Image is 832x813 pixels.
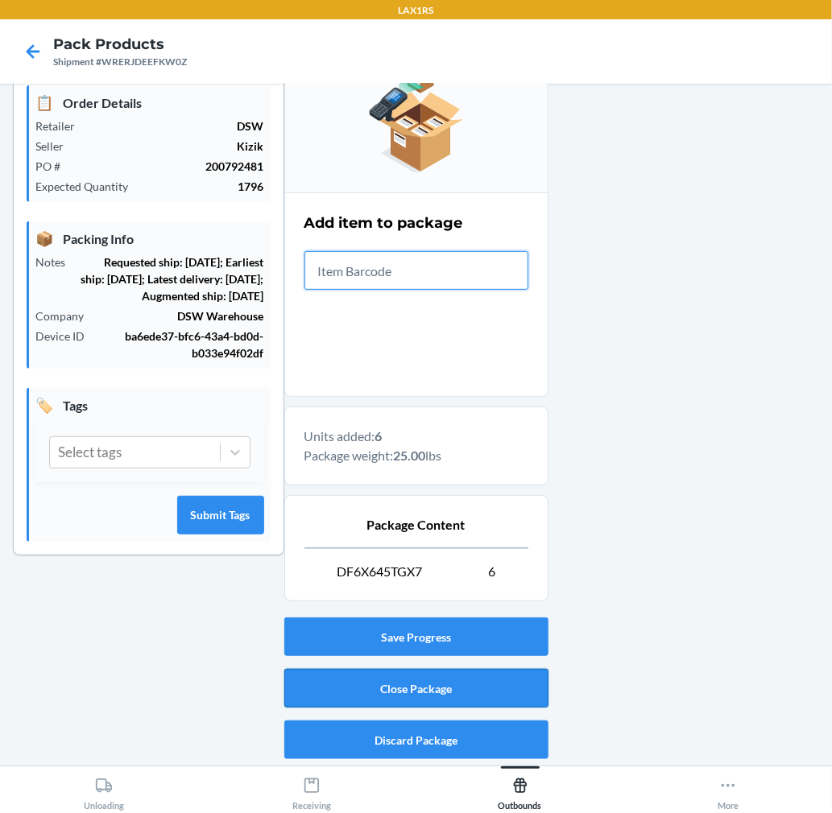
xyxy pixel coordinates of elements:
span: 🏷️ [35,394,53,416]
p: 200792481 [73,158,264,175]
input: Item Barcode [304,251,528,290]
button: Outbounds [416,766,624,811]
p: Tags [35,394,264,416]
p: LAX1RS [399,3,434,18]
div: Unloading [84,770,124,811]
span: Package Content [367,515,466,534]
span: 6 [488,562,495,581]
span: 📋 [35,92,53,113]
p: Seller [35,138,77,155]
span: DF6X645TGX7 [337,562,422,581]
button: Submit Tags [177,496,264,534]
div: Select tags [58,442,122,463]
h4: Pack Products [53,34,187,55]
p: Expected Quantity [35,178,141,195]
p: Package weight: lbs [304,446,528,465]
div: Outbounds [499,770,542,811]
b: 6 [375,428,383,444]
p: Company [35,307,97,324]
p: Order Details [35,92,264,113]
p: Notes [35,254,78,270]
p: Retailer [35,118,88,134]
p: Units added: [304,427,528,446]
p: Requested ship: [DATE]; Earliest ship: [DATE]; Latest delivery: [DATE]; Augmented ship: [DATE] [78,254,264,304]
div: Receiving [292,770,331,811]
p: Device ID [35,328,97,345]
button: Discard Package [284,720,548,759]
p: 1796 [141,178,264,195]
button: Close Package [284,669,548,708]
p: PO # [35,158,73,175]
button: Save Progress [284,617,548,656]
b: 25.00 [394,448,426,463]
p: DSW Warehouse [97,307,264,324]
div: More [718,770,739,811]
h2: Add item to package [304,213,463,233]
p: Kizik [77,138,264,155]
button: Receiving [208,766,416,811]
p: ba6ede37-bfc6-43a4-bd0d-b033e94f02df [97,328,264,361]
p: Packing Info [35,228,264,250]
span: 📦 [35,228,53,250]
button: More [624,766,832,811]
div: Shipment #WRERJDEEFKW0Z [53,55,187,69]
p: DSW [88,118,264,134]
